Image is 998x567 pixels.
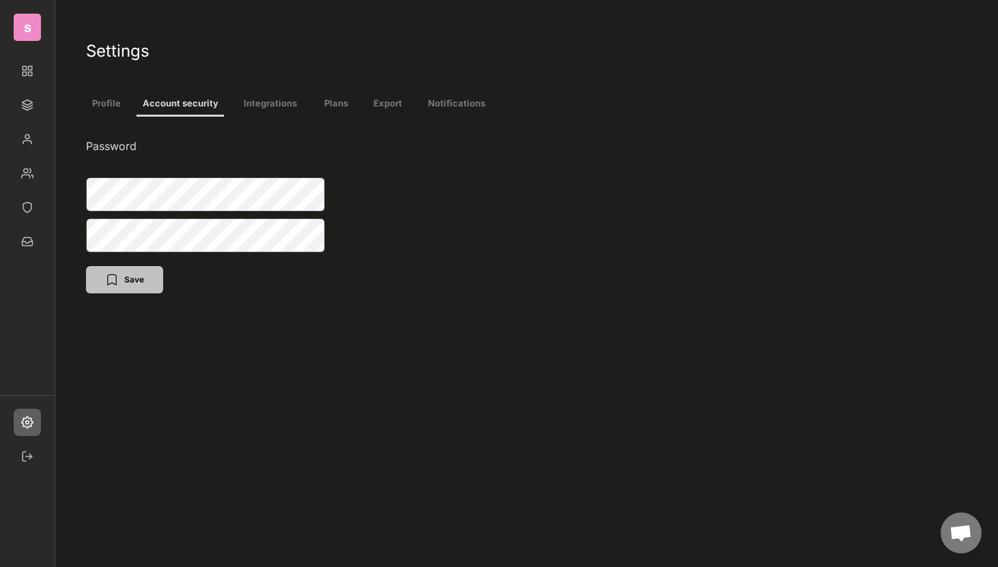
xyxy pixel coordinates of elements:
div: Requests [14,228,41,255]
div: Sign out [14,443,41,470]
button: Account security [137,92,224,117]
button: Integrations [234,92,306,117]
div: Apps [14,91,41,119]
button: Export [365,92,410,117]
div: Settings [14,409,41,436]
div: Settings [86,40,907,61]
button: Profile [86,92,126,117]
div: Teams/Circles [14,160,41,187]
button: Save [86,266,163,293]
div: Chat öffnen [941,512,982,553]
div: Password [86,139,325,154]
button: Notifications [420,92,493,117]
div: s [20,20,34,34]
button: Plans [317,92,355,117]
div: Overview [14,57,41,85]
div: seventhings - Alexander Kühne (owner) [14,14,41,41]
div: Compliance [14,194,41,221]
div: Members [14,126,41,153]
